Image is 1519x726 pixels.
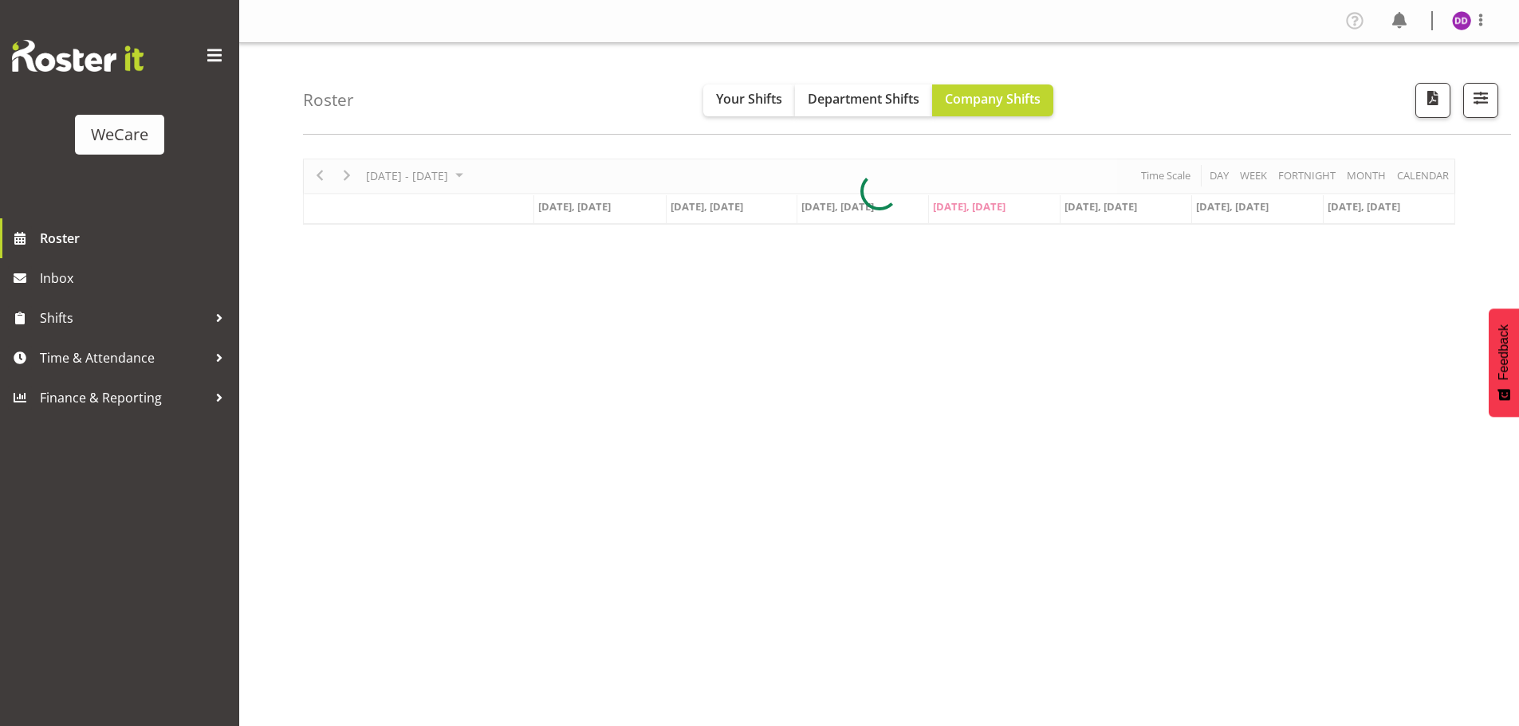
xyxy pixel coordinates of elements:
button: Filter Shifts [1463,83,1498,118]
img: Rosterit website logo [12,40,144,72]
button: Department Shifts [795,84,932,116]
button: Company Shifts [932,84,1053,116]
h4: Roster [303,91,354,109]
span: Shifts [40,306,207,330]
span: Company Shifts [945,90,1041,108]
span: Roster [40,226,231,250]
span: Finance & Reporting [40,386,207,410]
button: Your Shifts [703,84,795,116]
img: demi-dumitrean10946.jpg [1452,11,1471,30]
span: Inbox [40,266,231,290]
span: Department Shifts [808,90,919,108]
button: Feedback - Show survey [1489,308,1519,417]
button: Download a PDF of the roster according to the set date range. [1415,83,1450,118]
span: Your Shifts [716,90,782,108]
span: Feedback [1497,324,1511,380]
div: WeCare [91,123,148,147]
span: Time & Attendance [40,346,207,370]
